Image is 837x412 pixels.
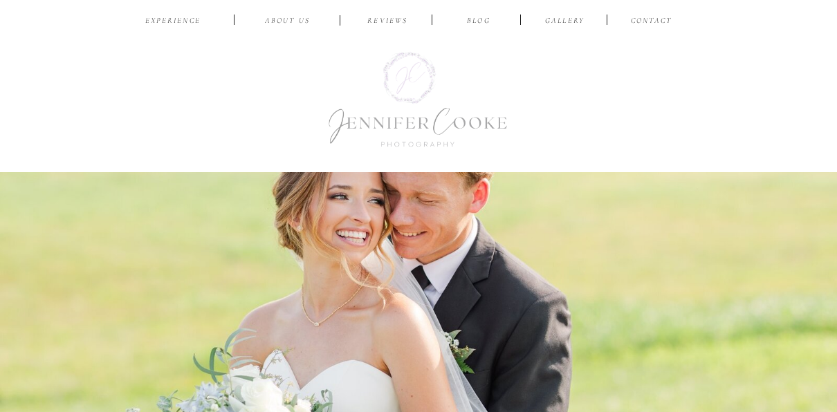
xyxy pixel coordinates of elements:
a: reviews [355,15,421,28]
a: BLOG [457,15,501,28]
a: EXPERIENCE [140,15,205,28]
a: ABOUT US [255,15,320,28]
a: CONTACT [628,15,674,28]
a: Gallery [542,15,588,28]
